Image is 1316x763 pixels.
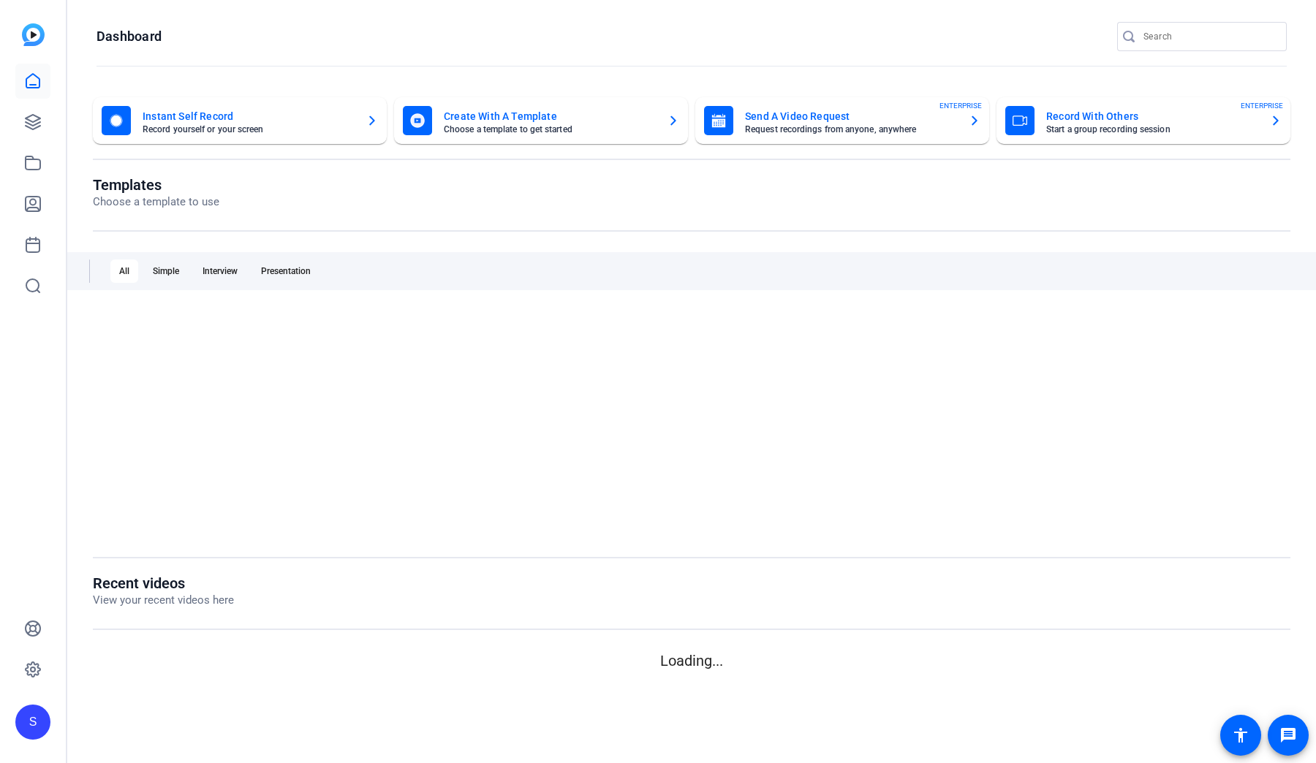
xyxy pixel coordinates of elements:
div: Simple [144,259,188,283]
mat-card-subtitle: Start a group recording session [1046,125,1258,134]
mat-card-title: Send A Video Request [745,107,957,125]
h1: Dashboard [97,28,162,45]
div: Interview [194,259,246,283]
mat-card-subtitle: Choose a template to get started [444,125,656,134]
div: All [110,259,138,283]
button: Instant Self RecordRecord yourself or your screen [93,97,387,144]
h1: Recent videos [93,574,234,592]
mat-card-title: Instant Self Record [143,107,355,125]
input: Search [1143,28,1275,45]
span: ENTERPRISE [939,100,982,111]
mat-card-subtitle: Record yourself or your screen [143,125,355,134]
p: Loading... [93,650,1290,672]
button: Create With A TemplateChoose a template to get started [394,97,688,144]
h1: Templates [93,176,219,194]
mat-icon: accessibility [1232,726,1249,744]
div: S [15,705,50,740]
span: ENTERPRISE [1241,100,1283,111]
mat-card-title: Record With Others [1046,107,1258,125]
button: Send A Video RequestRequest recordings from anyone, anywhereENTERPRISE [695,97,989,144]
mat-icon: message [1279,726,1297,744]
p: Choose a template to use [93,194,219,210]
img: blue-gradient.svg [22,23,45,46]
p: View your recent videos here [93,592,234,609]
button: Record With OthersStart a group recording sessionENTERPRISE [997,97,1290,144]
mat-card-subtitle: Request recordings from anyone, anywhere [745,125,957,134]
div: Presentation [252,259,319,283]
mat-card-title: Create With A Template [444,107,656,125]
